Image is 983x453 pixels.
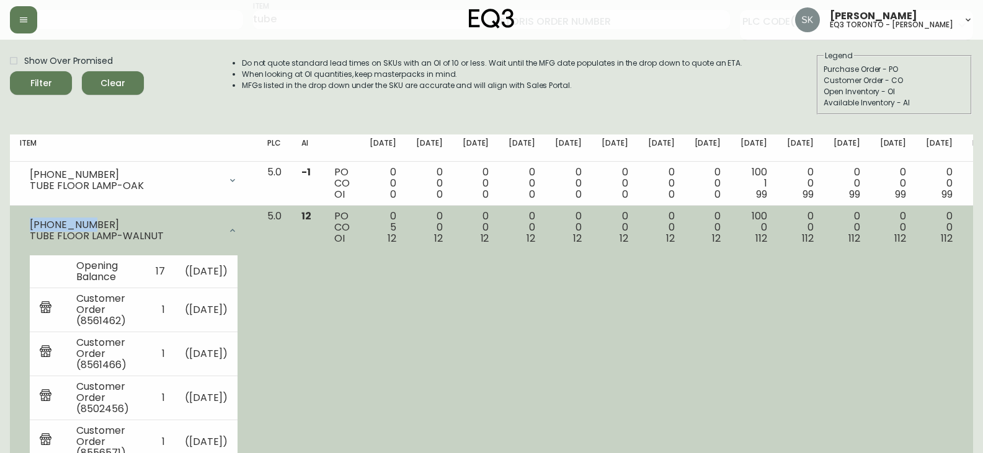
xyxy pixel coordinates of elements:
span: 12 [434,231,443,245]
div: TUBE FLOOR LAMP-OAK [30,180,220,191]
span: 0 [714,187,721,201]
div: [PHONE_NUMBER] [30,169,220,180]
span: OI [334,187,345,201]
span: 112 [802,231,814,245]
div: [PHONE_NUMBER]TUBE FLOOR LAMP-OAK [20,167,247,194]
th: [DATE] [499,134,545,162]
span: 12 [620,231,628,245]
div: 0 0 [834,211,860,244]
span: 112 [848,231,860,245]
span: 0 [669,187,675,201]
li: Do not quote standard lead times on SKUs with an OI of 10 or less. Wait until the MFG date popula... [242,58,743,69]
div: 0 0 [787,211,814,244]
span: Show Over Promised [24,55,113,68]
td: 5.0 [257,162,291,206]
th: [DATE] [824,134,870,162]
span: -1 [301,165,311,179]
th: AI [291,134,324,162]
div: [PHONE_NUMBER] [30,219,220,231]
div: 0 0 [555,211,582,244]
div: 0 0 [787,167,814,200]
div: 0 0 [416,167,443,200]
th: PLC [257,134,291,162]
li: MFGs listed in the drop down under the SKU are accurate and will align with Sales Portal. [242,80,743,91]
legend: Legend [824,50,854,61]
div: 0 0 [695,167,721,200]
span: 99 [941,187,953,201]
span: Clear [92,76,134,91]
span: 99 [895,187,906,201]
div: Filter [30,76,52,91]
div: 0 0 [463,211,489,244]
th: [DATE] [360,134,406,162]
span: 0 [390,187,396,201]
span: 99 [849,187,860,201]
div: 0 0 [695,211,721,244]
h5: eq3 toronto - [PERSON_NAME] [830,21,953,29]
div: [PHONE_NUMBER]TUBE FLOOR LAMP-WALNUT [20,211,247,250]
li: When looking at OI quantities, keep masterpacks in mind. [242,69,743,80]
div: 0 0 [416,211,443,244]
span: 12 [301,209,311,223]
th: [DATE] [916,134,963,162]
th: [DATE] [638,134,685,162]
th: [DATE] [685,134,731,162]
div: 0 0 [926,211,953,244]
span: 0 [437,187,443,201]
td: Opening Balance [66,255,140,288]
div: 0 0 [648,211,675,244]
td: ( [DATE] ) [175,288,238,332]
th: [DATE] [592,134,638,162]
div: 0 0 [648,167,675,200]
th: [DATE] [870,134,917,162]
th: [DATE] [453,134,499,162]
div: Open Inventory - OI [824,86,965,97]
span: 99 [756,187,767,201]
td: 17 [140,255,175,288]
span: [PERSON_NAME] [830,11,917,21]
div: PO CO [334,167,350,200]
div: 0 0 [509,167,535,200]
td: 1 [140,332,175,376]
div: 0 0 [926,167,953,200]
th: [DATE] [545,134,592,162]
div: 100 0 [741,211,767,244]
span: 0 [576,187,582,201]
th: Item [10,134,257,162]
div: 100 1 [741,167,767,200]
img: retail_report.svg [40,345,51,360]
div: 0 5 [370,211,396,244]
div: Purchase Order - PO [824,64,965,75]
div: TUBE FLOOR LAMP-WALNUT [30,231,220,242]
td: Customer Order (8561466) [66,332,140,376]
td: ( [DATE] ) [175,255,238,288]
img: 2f4b246f1aa1d14c63ff9b0999072a8a [795,7,820,32]
td: 1 [140,376,175,420]
span: 12 [666,231,675,245]
span: 12 [573,231,582,245]
span: 99 [803,187,814,201]
th: [DATE] [406,134,453,162]
button: Filter [10,71,72,95]
span: 112 [941,231,953,245]
div: 0 0 [370,167,396,200]
img: retail_report.svg [40,301,51,316]
div: 0 0 [463,167,489,200]
th: [DATE] [731,134,777,162]
div: 0 0 [509,211,535,244]
img: retail_report.svg [40,433,51,448]
span: OI [334,231,345,245]
span: 0 [483,187,489,201]
td: Customer Order (8502456) [66,376,140,420]
td: 1 [140,288,175,332]
span: 112 [894,231,906,245]
div: 0 0 [880,211,907,244]
th: [DATE] [777,134,824,162]
div: 0 0 [880,167,907,200]
td: Customer Order (8561462) [66,288,140,332]
img: retail_report.svg [40,389,51,404]
td: ( [DATE] ) [175,332,238,376]
div: Available Inventory - AI [824,97,965,108]
span: 12 [527,231,535,245]
div: 0 0 [602,167,628,200]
